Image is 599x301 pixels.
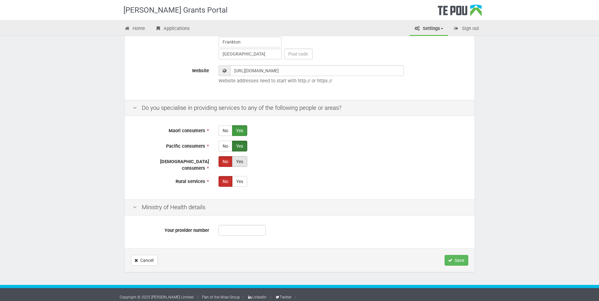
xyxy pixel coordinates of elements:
[165,227,209,233] span: Your provider number
[166,143,205,149] span: Pacific consumers
[232,141,247,151] label: Yes
[219,78,467,84] p: Website addresses need to start with http:// or https://
[120,295,194,299] a: Copyright © 2025 [PERSON_NAME] Limited
[232,125,247,136] label: Yes
[219,125,232,136] label: No
[445,255,468,266] button: Save
[248,295,267,299] a: LinkedIn
[438,4,482,20] div: Te Pou Logo
[202,295,240,299] a: Part of the Wise Group
[150,22,195,36] a: Applications
[410,22,448,36] a: Settings
[219,156,232,167] label: No
[219,37,282,47] input: Suburb
[232,156,247,167] label: Yes
[192,68,209,74] span: Website
[169,128,205,133] span: Maori consumers
[120,22,150,36] a: Home
[176,179,205,184] span: Rural services
[131,255,158,266] a: Cancel
[125,100,475,116] div: Do you specialise in providing services to any of the following people or areas?
[284,49,313,59] input: Post code
[232,176,247,187] label: Yes
[275,295,291,299] a: Twitter
[219,141,232,151] label: No
[219,49,282,59] input: Town or city
[125,199,475,215] div: Ministry of Health details
[449,22,484,36] a: Sign out
[160,159,209,171] span: [DEMOGRAPHIC_DATA] consumers
[219,176,232,187] label: No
